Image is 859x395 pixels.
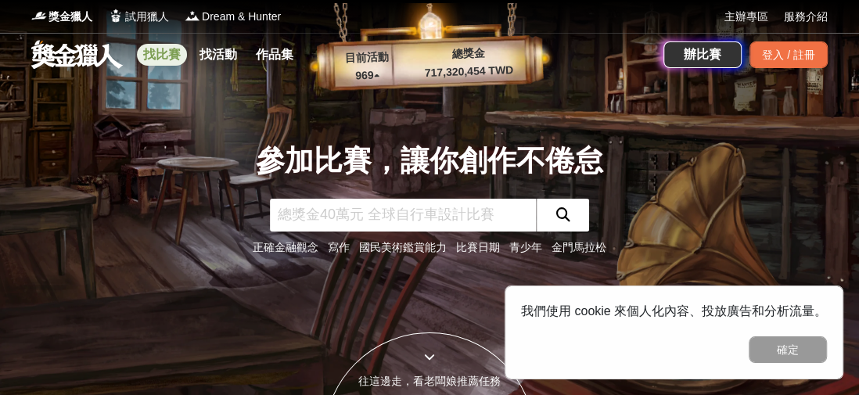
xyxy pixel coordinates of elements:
[784,9,828,25] a: 服務介紹
[108,8,124,23] img: Logo
[137,44,187,66] a: 找比賽
[398,61,540,82] p: 717,320,454 TWD
[663,41,742,68] a: 辦比賽
[270,199,536,232] input: 總獎金40萬元 全球自行車設計比賽
[325,373,534,390] div: 往這邊走，看老闆娘推薦任務
[49,9,92,25] span: 獎金獵人
[336,66,399,85] p: 969 ▴
[125,9,169,25] span: 試用獵人
[31,8,47,23] img: Logo
[749,336,827,363] button: 確定
[397,43,539,64] p: 總獎金
[335,48,398,67] p: 目前活動
[521,304,827,318] span: 我們使用 cookie 來個人化內容、投放廣告和分析流量。
[253,139,606,183] div: 參加比賽，讓你創作不倦怠
[193,44,243,66] a: 找活動
[509,241,542,253] a: 青少年
[328,241,350,253] a: 寫作
[185,8,200,23] img: Logo
[359,241,447,253] a: 國民美術鑑賞能力
[749,41,828,68] div: 登入 / 註冊
[253,241,318,253] a: 正確金融觀念
[552,241,606,253] a: 金門馬拉松
[108,9,169,25] a: Logo試用獵人
[202,9,281,25] span: Dream & Hunter
[31,9,92,25] a: Logo獎金獵人
[250,44,300,66] a: 作品集
[185,9,281,25] a: LogoDream & Hunter
[456,241,500,253] a: 比賽日期
[724,9,768,25] a: 主辦專區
